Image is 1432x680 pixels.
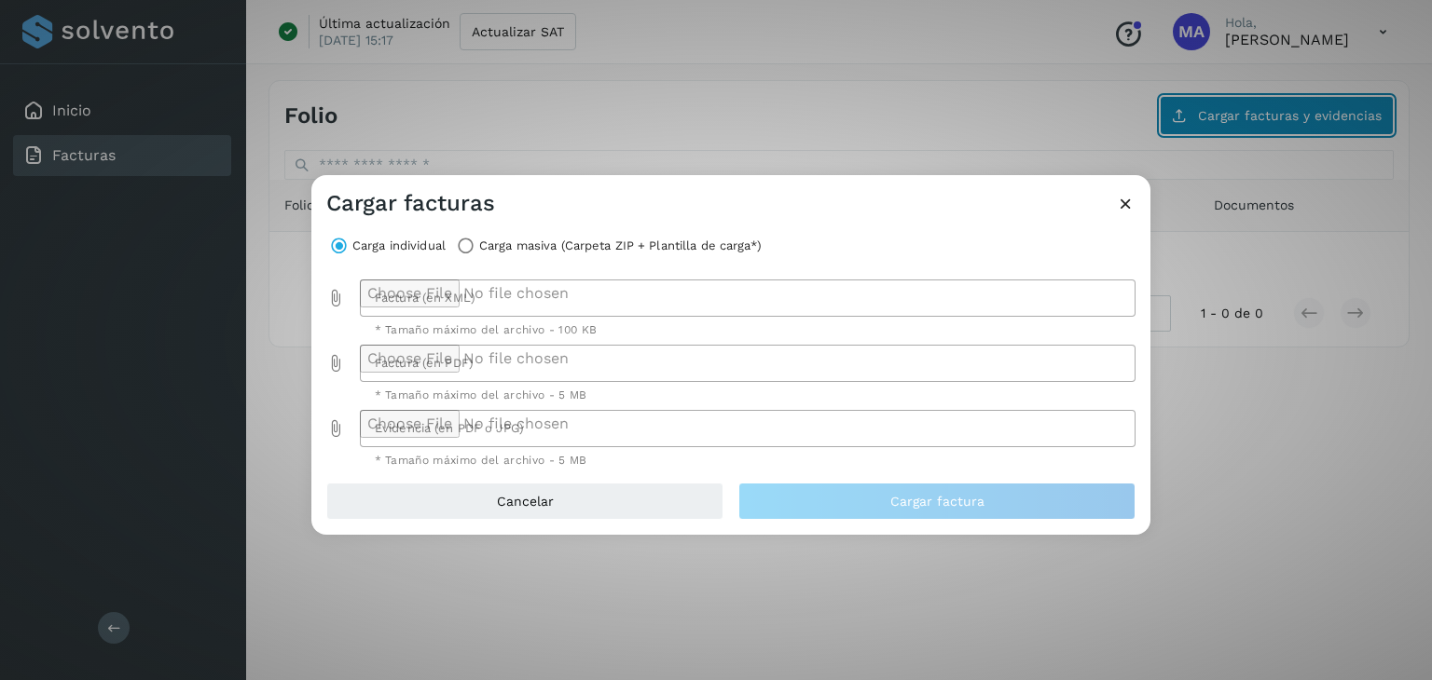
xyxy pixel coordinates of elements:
label: Carga individual [352,233,446,259]
div: * Tamaño máximo del archivo - 5 MB [375,455,1122,466]
span: Cargar factura [890,495,984,508]
i: Evidencia (en PDF o JPG) prepended action [326,419,345,438]
button: Cancelar [326,483,723,520]
h3: Cargar facturas [326,190,495,217]
div: * Tamaño máximo del archivo - 100 KB [375,324,1122,335]
div: * Tamaño máximo del archivo - 5 MB [375,389,1122,401]
label: Carga masiva (Carpeta ZIP + Plantilla de carga*) [479,233,762,259]
i: Factura (en PDF) prepended action [326,354,345,373]
button: Cargar factura [738,483,1136,520]
span: Cancelar [497,495,554,508]
i: Factura (en XML) prepended action [326,289,345,307]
